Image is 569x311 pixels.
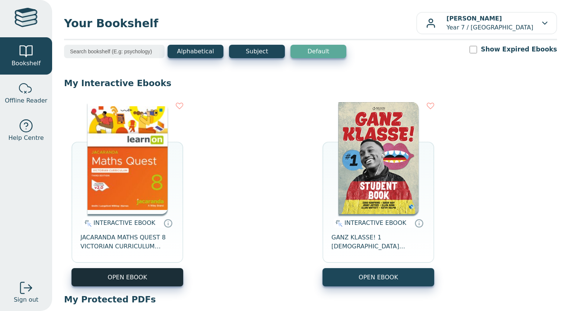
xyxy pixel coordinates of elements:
[446,15,502,22] b: [PERSON_NAME]
[168,45,223,58] button: Alphabetical
[416,12,557,34] button: [PERSON_NAME]Year 7 / [GEOGRAPHIC_DATA]
[414,219,423,227] a: Interactive eBooks are accessed online via the publisher’s portal. They contain interactive resou...
[93,219,155,226] span: INTERACTIVE EBOOK
[14,295,38,304] span: Sign out
[338,102,419,214] img: 68b4a5ea-5791-e911-a97e-0272d098c78b.jpg
[5,96,47,105] span: Offline Reader
[82,219,92,228] img: interactive.svg
[8,133,44,142] span: Help Centre
[446,14,533,32] p: Year 7 / [GEOGRAPHIC_DATA]
[64,294,557,305] p: My Protected PDFs
[481,45,557,54] label: Show Expired Ebooks
[331,233,425,251] span: GANZ KLASSE! 1 [DEMOGRAPHIC_DATA] STUDENT EBOOK
[163,219,172,227] a: Interactive eBooks are accessed online via the publisher’s portal. They contain interactive resou...
[88,102,168,214] img: c004558a-e884-43ec-b87a-da9408141e80.jpg
[333,219,343,228] img: interactive.svg
[229,45,285,58] button: Subject
[344,219,406,226] span: INTERACTIVE EBOOK
[80,233,174,251] span: JACARANDA MATHS QUEST 8 VICTORIAN CURRICULUM LEARNON EBOOK 3E
[64,45,165,58] input: Search bookshelf (E.g: psychology)
[12,59,41,68] span: Bookshelf
[290,45,346,58] button: Default
[64,78,557,89] p: My Interactive Ebooks
[64,15,416,32] span: Your Bookshelf
[322,268,434,286] button: OPEN EBOOK
[71,268,183,286] button: OPEN EBOOK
